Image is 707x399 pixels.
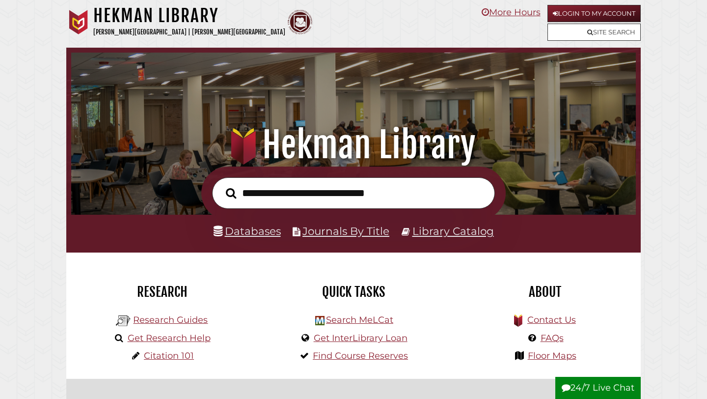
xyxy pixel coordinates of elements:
[93,27,285,38] p: [PERSON_NAME][GEOGRAPHIC_DATA] | [PERSON_NAME][GEOGRAPHIC_DATA]
[214,225,281,237] a: Databases
[93,5,285,27] h1: Hekman Library
[288,10,312,34] img: Calvin Theological Seminary
[528,350,576,361] a: Floor Maps
[541,333,564,343] a: FAQs
[527,314,576,325] a: Contact Us
[547,24,641,41] a: Site Search
[128,333,211,343] a: Get Research Help
[66,10,91,34] img: Calvin University
[547,5,641,22] a: Login to My Account
[412,225,494,237] a: Library Catalog
[74,284,250,300] h2: Research
[313,350,408,361] a: Find Course Reserves
[221,185,241,201] button: Search
[315,316,325,325] img: Hekman Library Logo
[326,314,393,325] a: Search MeLCat
[457,284,633,300] h2: About
[265,284,442,300] h2: Quick Tasks
[82,123,625,167] h1: Hekman Library
[116,313,131,328] img: Hekman Library Logo
[482,7,541,18] a: More Hours
[144,350,194,361] a: Citation 101
[226,187,236,199] i: Search
[133,314,208,325] a: Research Guides
[302,225,389,237] a: Journals By Title
[314,333,408,343] a: Get InterLibrary Loan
